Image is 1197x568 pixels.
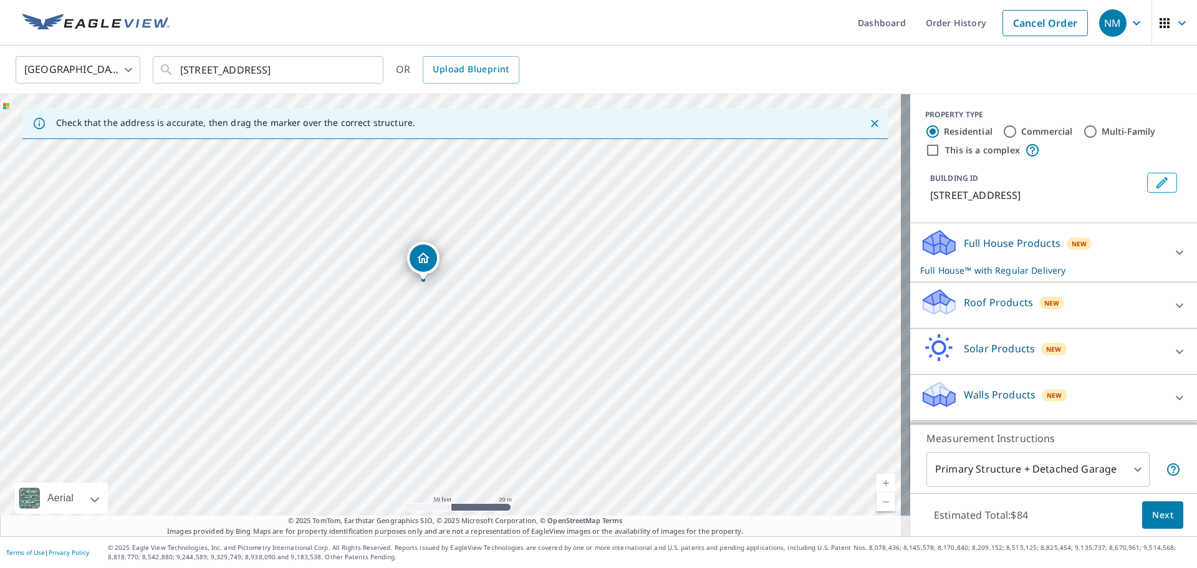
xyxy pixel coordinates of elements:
a: Cancel Order [1002,10,1088,36]
p: Full House™ with Regular Delivery [920,264,1165,277]
div: Primary Structure + Detached Garage [926,452,1150,487]
div: PROPERTY TYPE [925,109,1182,120]
span: New [1046,344,1062,354]
span: Next [1152,508,1173,523]
label: Residential [944,125,993,138]
button: Edit building 1 [1147,173,1177,193]
div: Solar ProductsNew [920,334,1187,369]
div: Walls ProductsNew [920,380,1187,415]
div: OR [396,56,519,84]
p: [STREET_ADDRESS] [930,188,1142,203]
a: Terms [602,516,623,525]
p: | [6,549,89,556]
label: Commercial [1021,125,1073,138]
span: © 2025 TomTom, Earthstar Geographics SIO, © 2025 Microsoft Corporation, © [288,516,623,526]
label: This is a complex [945,144,1020,156]
a: Upload Blueprint [423,56,519,84]
span: Upload Blueprint [433,62,509,77]
a: Current Level 19, Zoom Out [877,493,895,511]
a: OpenStreetMap [547,516,600,525]
p: Full House Products [964,236,1060,251]
div: [GEOGRAPHIC_DATA] [16,52,140,87]
img: EV Logo [22,14,170,32]
p: Measurement Instructions [926,431,1181,446]
span: Your report will include the primary structure and a detached garage if one exists. [1166,462,1181,477]
p: © 2025 Eagle View Technologies, Inc. and Pictometry International Corp. All Rights Reserved. Repo... [108,543,1191,562]
span: New [1072,239,1087,249]
div: Aerial [44,483,77,514]
p: Solar Products [964,341,1035,356]
p: Roof Products [964,295,1033,310]
p: Check that the address is accurate, then drag the marker over the correct structure. [56,117,415,128]
span: New [1047,390,1062,400]
a: Privacy Policy [49,548,89,557]
span: New [1044,298,1060,308]
div: Roof ProductsNew [920,287,1187,323]
p: Walls Products [964,387,1036,402]
button: Close [867,115,883,132]
p: Estimated Total: $84 [924,501,1038,529]
div: Dropped pin, building 1, Residential property, 17425 NW Park View Blvd Portland, OR 97229 [407,242,440,281]
input: Search by address or latitude-longitude [180,52,358,87]
button: Next [1142,501,1183,529]
label: Multi-Family [1102,125,1156,138]
p: BUILDING ID [930,173,978,183]
div: NM [1099,9,1127,37]
a: Terms of Use [6,548,45,557]
div: Aerial [15,483,108,514]
div: Full House ProductsNewFull House™ with Regular Delivery [920,228,1187,277]
a: Current Level 19, Zoom In [877,474,895,493]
